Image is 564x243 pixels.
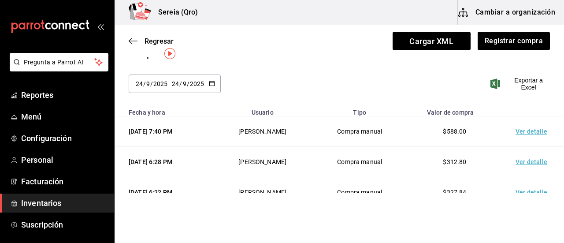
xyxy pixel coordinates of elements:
[145,37,174,45] span: Regresar
[478,32,550,50] button: Registrar compra
[97,23,104,30] button: open_drawer_menu
[21,176,107,187] span: Facturación
[443,158,466,165] span: $312.80
[129,157,202,166] div: [DATE] 6:28 PM
[129,127,202,136] div: [DATE] 7:40 PM
[502,147,564,177] td: Ver detalle
[407,104,502,116] th: Valor de compra
[312,116,408,147] td: Compra manual
[129,188,202,197] div: [DATE] 6:22 PM
[21,89,107,101] span: Reportes
[21,111,107,123] span: Menú
[182,80,187,87] input: Month
[10,53,108,71] button: Pregunta a Parrot AI
[213,116,312,147] td: [PERSON_NAME]
[502,116,564,147] td: Ver detalle
[213,147,312,177] td: [PERSON_NAME]
[179,80,182,87] span: /
[312,104,408,116] th: Tipo
[169,80,171,87] span: -
[146,80,150,87] input: Month
[6,64,108,73] a: Pregunta a Parrot AI
[443,128,466,135] span: $588.00
[21,154,107,166] span: Personal
[393,32,471,50] span: Cargar XML
[129,37,174,45] button: Regresar
[189,80,204,87] input: Year
[171,80,179,87] input: Day
[115,104,213,116] th: Fecha y hora
[213,177,312,208] td: [PERSON_NAME]
[492,77,550,91] button: Exportar a Excel
[502,177,564,208] td: Ver detalle
[443,189,466,196] span: $327.84
[164,48,175,59] img: Tooltip marker
[151,7,198,18] h3: Sereia (Qro)
[24,58,95,67] span: Pregunta a Parrot AI
[21,132,107,144] span: Configuración
[21,219,107,231] span: Suscripción
[213,104,312,116] th: Usuario
[135,80,143,87] input: Day
[150,80,153,87] span: /
[153,80,168,87] input: Year
[312,147,408,177] td: Compra manual
[312,177,408,208] td: Compra manual
[187,80,189,87] span: /
[143,80,146,87] span: /
[21,197,107,209] span: Inventarios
